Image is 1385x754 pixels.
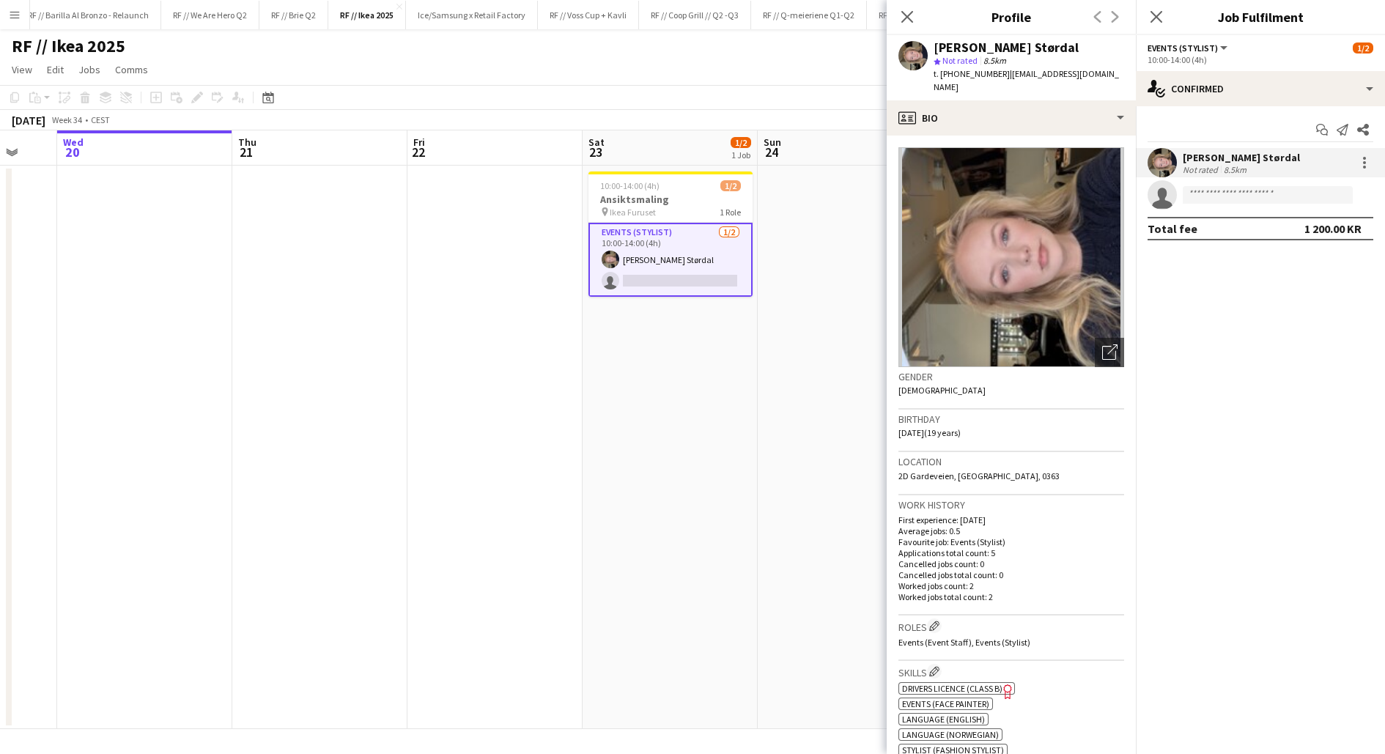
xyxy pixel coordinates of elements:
[588,171,753,297] app-job-card: 10:00-14:00 (4h)1/2Ansiktsmaling Ikea Furuset1 RoleEvents (Stylist)1/210:00-14:00 (4h)[PERSON_NAM...
[898,536,1124,547] p: Favourite job: Events (Stylist)
[610,207,656,218] span: Ikea Furuset
[161,1,259,29] button: RF // We Are Hero Q2
[328,1,406,29] button: RF // Ikea 2025
[47,63,64,76] span: Edit
[63,136,84,149] span: Wed
[898,147,1124,367] img: Crew avatar or photo
[586,144,605,160] span: 23
[898,558,1124,569] p: Cancelled jobs count: 0
[898,370,1124,383] h3: Gender
[78,63,100,76] span: Jobs
[12,113,45,127] div: [DATE]
[867,1,945,29] button: RF // Q-Protein
[588,136,605,149] span: Sat
[898,580,1124,591] p: Worked jobs count: 2
[887,100,1136,136] div: Bio
[12,35,125,57] h1: RF // Ikea 2025
[898,591,1124,602] p: Worked jobs total count: 2
[720,207,741,218] span: 1 Role
[259,1,328,29] button: RF // Brie Q2
[48,114,85,125] span: Week 34
[980,55,1009,66] span: 8.5km
[1148,42,1218,53] span: Events (Stylist)
[1136,71,1385,106] div: Confirmed
[1148,42,1230,53] button: Events (Stylist)
[411,144,425,160] span: 22
[12,63,32,76] span: View
[406,1,538,29] button: Ice/Samsung x Retail Factory
[731,149,750,160] div: 1 Job
[1183,151,1300,164] div: [PERSON_NAME] Størdal
[720,180,741,191] span: 1/2
[1148,221,1197,236] div: Total fee
[934,68,1010,79] span: t. [PHONE_NUMBER]
[538,1,639,29] button: RF // Voss Cup + Kavli
[761,144,781,160] span: 24
[1183,164,1221,175] div: Not rated
[898,664,1124,679] h3: Skills
[115,63,148,76] span: Comms
[764,136,781,149] span: Sun
[16,1,161,29] button: RF // Barilla Al Bronzo - Relaunch
[942,55,978,66] span: Not rated
[902,714,985,725] span: Language (English)
[898,547,1124,558] p: Applications total count: 5
[109,60,154,79] a: Comms
[588,193,753,206] h3: Ansiktsmaling
[41,60,70,79] a: Edit
[898,427,961,438] span: [DATE] (19 years)
[6,60,38,79] a: View
[902,683,1002,694] span: Drivers Licence (Class B)
[902,698,989,709] span: Events (Face painter)
[91,114,110,125] div: CEST
[1095,338,1124,367] div: Open photos pop-in
[898,498,1124,511] h3: Work history
[1136,7,1385,26] h3: Job Fulfilment
[934,41,1079,54] div: [PERSON_NAME] Størdal
[600,180,660,191] span: 10:00-14:00 (4h)
[902,729,999,740] span: Language (Norwegian)
[934,68,1119,92] span: | [EMAIL_ADDRESS][DOMAIN_NAME]
[898,525,1124,536] p: Average jobs: 0.5
[898,569,1124,580] p: Cancelled jobs total count: 0
[898,413,1124,426] h3: Birthday
[61,144,84,160] span: 20
[1304,221,1362,236] div: 1 200.00 KR
[238,136,256,149] span: Thu
[731,137,751,148] span: 1/2
[898,637,1030,648] span: Events (Event Staff), Events (Stylist)
[751,1,867,29] button: RF // Q-meieriene Q1-Q2
[1353,42,1373,53] span: 1/2
[887,7,1136,26] h3: Profile
[898,470,1060,481] span: 2D Gardeveien, [GEOGRAPHIC_DATA], 0363
[236,144,256,160] span: 21
[898,514,1124,525] p: First experience: [DATE]
[639,1,751,29] button: RF // Coop Grill // Q2 -Q3
[588,223,753,297] app-card-role: Events (Stylist)1/210:00-14:00 (4h)[PERSON_NAME] Størdal
[898,385,986,396] span: [DEMOGRAPHIC_DATA]
[1221,164,1249,175] div: 8.5km
[73,60,106,79] a: Jobs
[898,618,1124,634] h3: Roles
[413,136,425,149] span: Fri
[898,455,1124,468] h3: Location
[1148,54,1373,65] div: 10:00-14:00 (4h)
